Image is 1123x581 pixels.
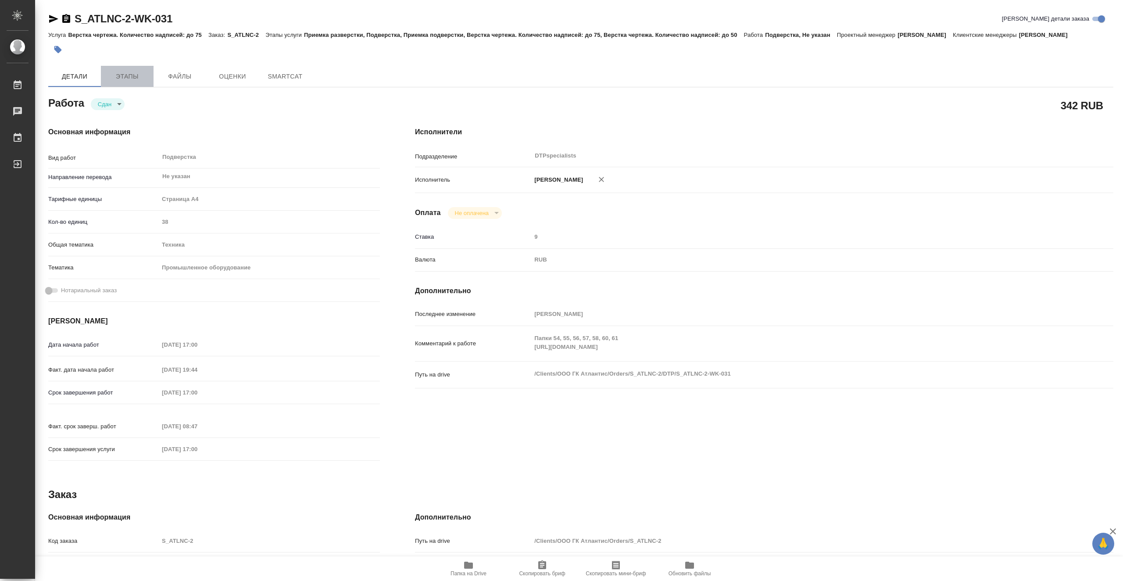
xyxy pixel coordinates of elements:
input: Пустое поле [159,443,236,455]
button: Добавить тэг [48,40,68,59]
input: Пустое поле [531,308,1055,320]
p: Кол-во единиц [48,218,159,226]
div: RUB [531,252,1055,267]
p: Этапы услуги [265,32,304,38]
input: Пустое поле [159,534,380,547]
p: [PERSON_NAME] [898,32,953,38]
input: Пустое поле [159,420,236,433]
h4: Дополнительно [415,512,1113,523]
h4: Исполнители [415,127,1113,137]
button: Удалить исполнителя [592,170,611,189]
p: Общая тематика [48,240,159,249]
button: Не оплачена [452,209,491,217]
span: Папка на Drive [451,570,486,577]
div: Сдан [448,207,502,219]
h2: Работа [48,94,84,110]
p: Комментарий к работе [415,339,531,348]
p: Подверстка, Не указан [765,32,837,38]
textarea: /Clients/ООО ГК Атлантис/Orders/S_ATLNC-2/DTP/S_ATLNC-2-WK-031 [531,366,1055,381]
button: Скопировать мини-бриф [579,556,653,581]
p: Срок завершения услуги [48,445,159,454]
div: Техника [159,237,380,252]
p: Заказ: [208,32,227,38]
p: Последнее изменение [415,310,531,319]
span: 🙏 [1096,534,1111,553]
span: Файлы [159,71,201,82]
p: Тематика [48,263,159,272]
span: Скопировать бриф [519,570,565,577]
p: [PERSON_NAME] [531,176,583,184]
span: Скопировать мини-бриф [586,570,646,577]
div: Промышленное оборудование [159,260,380,275]
h4: Дополнительно [415,286,1113,296]
button: Обновить файлы [653,556,726,581]
div: Страница А4 [159,192,380,207]
h4: Оплата [415,208,441,218]
h4: [PERSON_NAME] [48,316,380,326]
h4: Основная информация [48,512,380,523]
p: Приемка разверстки, Подверстка, Приемка подверстки, Верстка чертежа. Количество надписей: до 75, ... [304,32,744,38]
span: Этапы [106,71,148,82]
p: Факт. срок заверш. работ [48,422,159,431]
h4: Основная информация [48,127,380,137]
p: Верстка чертежа. Количество надписей: до 75 [68,32,208,38]
span: Оценки [211,71,254,82]
span: [PERSON_NAME] детали заказа [1002,14,1089,23]
input: Пустое поле [531,230,1055,243]
input: Пустое поле [531,534,1055,547]
h2: Заказ [48,488,77,502]
p: Путь на drive [415,370,531,379]
p: Ставка [415,233,531,241]
p: Работа [744,32,765,38]
p: [PERSON_NAME] [1019,32,1074,38]
button: Скопировать бриф [505,556,579,581]
p: Срок завершения работ [48,388,159,397]
p: Код заказа [48,537,159,545]
p: Подразделение [415,152,531,161]
h2: 342 RUB [1061,98,1103,113]
input: Пустое поле [159,338,236,351]
button: Сдан [95,100,114,108]
button: 🙏 [1092,533,1114,555]
div: Сдан [91,98,125,110]
input: Пустое поле [159,386,236,399]
p: Клиентские менеджеры [953,32,1019,38]
a: S_ATLNC-2-WK-031 [75,13,172,25]
input: Пустое поле [159,363,236,376]
p: Исполнитель [415,176,531,184]
p: Услуга [48,32,68,38]
p: Тарифные единицы [48,195,159,204]
span: Обновить файлы [669,570,711,577]
button: Скопировать ссылку [61,14,72,24]
p: Факт. дата начала работ [48,366,159,374]
input: Пустое поле [159,215,380,228]
p: Валюта [415,255,531,264]
span: SmartCat [264,71,306,82]
p: Вид работ [48,154,159,162]
p: Дата начала работ [48,341,159,349]
button: Скопировать ссылку для ЯМессенджера [48,14,59,24]
p: Направление перевода [48,173,159,182]
button: Папка на Drive [432,556,505,581]
span: Детали [54,71,96,82]
p: Путь на drive [415,537,531,545]
p: S_ATLNC-2 [227,32,265,38]
p: Проектный менеджер [837,32,898,38]
span: Нотариальный заказ [61,286,117,295]
textarea: Папки 54, 55, 56, 57, 58, 60, 61 [URL][DOMAIN_NAME] [531,331,1055,355]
